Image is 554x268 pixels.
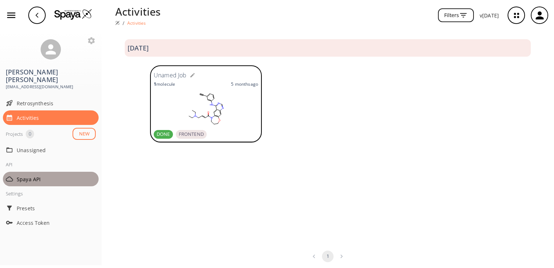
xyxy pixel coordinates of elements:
div: Spaya API [3,172,99,186]
div: Retrosynthesis [3,96,99,110]
svg: C#Cc1cccc(Nc2ncnc3cc4c(cc23)N(C(=O)/C=C/CN(CC)CC)CCCO4)c1 [154,91,258,127]
h6: Unamed Job [154,71,187,80]
span: DONE [154,131,173,138]
div: Access Token [3,215,99,230]
p: molecule [154,81,175,87]
nav: pagination navigation [307,251,348,262]
span: Presets [17,204,96,212]
span: Retrosynthesis [17,100,96,107]
span: Unassigned [17,146,96,154]
p: v [DATE] [480,12,499,19]
span: FRONTEND [176,131,207,138]
button: page 1 [322,251,334,262]
span: Access Token [17,219,96,227]
div: Activities [3,110,99,125]
img: Spaya logo [115,21,120,25]
button: NEW [73,128,96,140]
strong: 1 [154,81,156,87]
img: Logo Spaya [54,9,92,20]
p: Activities [127,20,146,26]
span: Spaya API [17,175,96,183]
a: Unamed Job1molecule5 monthsagoDONEFRONTEND [150,65,262,144]
button: Filters [438,8,474,23]
div: Unassigned [3,143,99,157]
span: 0 [26,130,34,138]
span: Activities [17,114,96,122]
div: Projects [6,130,23,138]
p: 5 months ago [231,81,258,87]
span: [EMAIL_ADDRESS][DOMAIN_NAME] [6,84,96,90]
div: Presets [3,201,99,215]
p: Activities [115,4,161,19]
h3: [PERSON_NAME] [PERSON_NAME] [6,68,96,84]
li: / [123,19,124,27]
h3: [DATE] [128,44,149,52]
